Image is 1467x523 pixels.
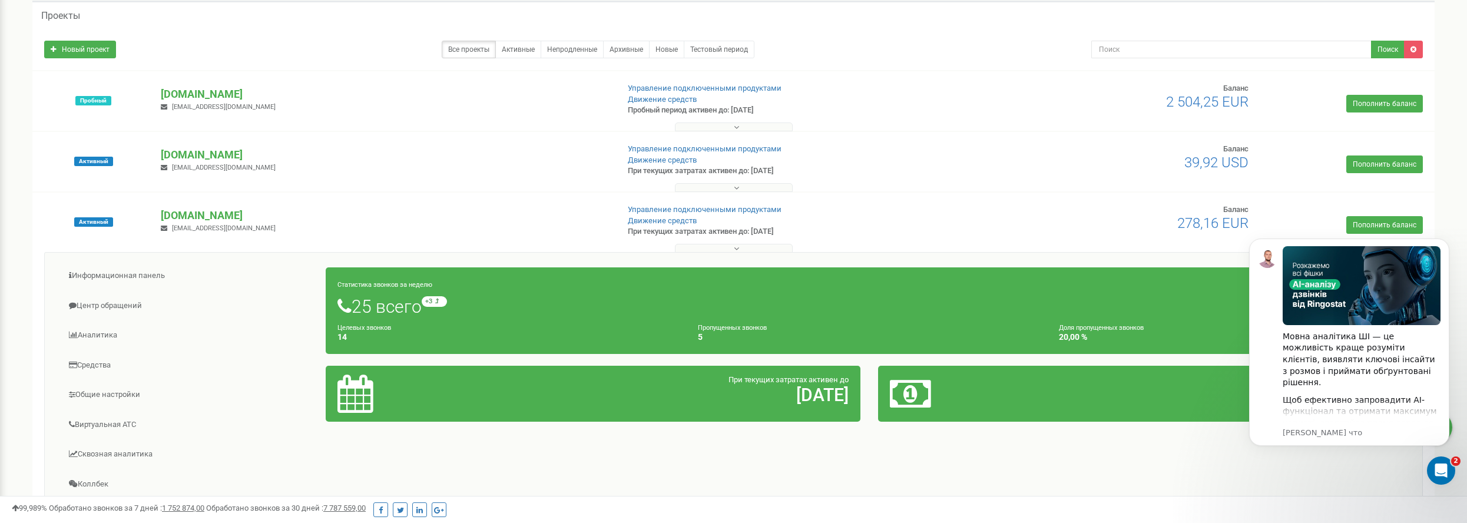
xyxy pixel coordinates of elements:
[1231,221,1467,491] iframe: Intercom notifications сообщение
[1427,456,1455,485] iframe: Intercom live chat
[442,41,496,58] a: Все проекты
[628,95,697,104] a: Движение средств
[337,296,1402,316] h1: 25 всего
[628,226,959,237] p: При текущих затратах активен до: [DATE]
[54,470,326,499] a: Коллбек
[698,324,767,332] small: Пропущенных звонков
[161,208,608,223] p: [DOMAIN_NAME]
[206,504,366,512] span: Обработано звонков за 30 дней :
[172,164,276,171] span: [EMAIL_ADDRESS][DOMAIN_NAME]
[54,351,326,380] a: Средства
[54,440,326,469] a: Сквозная аналитика
[1177,215,1249,231] span: 278,16 EUR
[54,321,326,350] a: Аналитика
[172,224,276,232] span: [EMAIL_ADDRESS][DOMAIN_NAME]
[74,157,113,166] span: Активный
[1166,94,1249,110] span: 2 504,25 EUR
[54,261,326,290] a: Информационная панель
[1451,456,1461,466] span: 2
[514,385,849,405] h2: [DATE]
[684,41,754,58] a: Тестовый период
[1346,216,1423,234] a: Пополнить баланс
[1059,324,1144,332] small: Доля пропущенных звонков
[541,41,604,58] a: Непродленные
[172,103,276,111] span: [EMAIL_ADDRESS][DOMAIN_NAME]
[1371,41,1405,58] button: Поиск
[628,105,959,116] p: Пробный период активен до: [DATE]
[54,380,326,409] a: Общие настройки
[1059,333,1402,342] h4: 20,00 %
[54,292,326,320] a: Центр обращений
[728,375,849,384] span: При текущих затратах активен до
[1346,155,1423,173] a: Пополнить баланс
[12,504,47,512] span: 99,989%
[649,41,684,58] a: Новые
[628,216,697,225] a: Движение средств
[1346,95,1423,112] a: Пополнить баланс
[75,96,111,105] span: Пробный
[49,504,204,512] span: Обработано звонков за 7 дней :
[44,41,116,58] a: Новый проект
[628,165,959,177] p: При текущих затратах активен до: [DATE]
[1223,84,1249,92] span: Баланс
[603,41,650,58] a: Архивные
[698,333,1041,342] h4: 5
[161,147,608,163] p: [DOMAIN_NAME]
[1223,144,1249,153] span: Баланс
[1184,154,1249,171] span: 39,92 USD
[41,11,80,21] h5: Проекты
[628,155,697,164] a: Движение средств
[54,411,326,439] a: Виртуальная АТС
[74,217,113,227] span: Активный
[628,205,781,214] a: Управление подключенными продуктами
[1223,205,1249,214] span: Баланс
[422,296,447,307] small: +3
[628,144,781,153] a: Управление подключенными продуктами
[495,41,541,58] a: Активные
[162,504,204,512] u: 1 752 874,00
[337,324,391,332] small: Целевых звонков
[1091,41,1372,58] input: Поиск
[161,87,608,102] p: [DOMAIN_NAME]
[337,333,680,342] h4: 14
[323,504,366,512] u: 7 787 559,00
[1067,385,1402,405] h2: 278,16 €
[337,281,432,289] small: Статистика звонков за неделю
[628,84,781,92] a: Управление подключенными продуктами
